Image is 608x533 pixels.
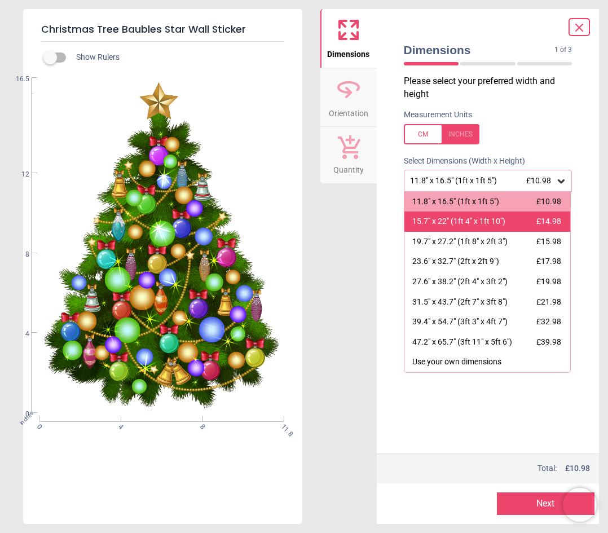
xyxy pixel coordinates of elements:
[279,422,286,430] span: 11.8
[565,463,590,474] span: £
[412,316,508,328] div: 39.4" x 54.7" (3ft 3" x 4ft 7")
[8,250,29,259] span: 8
[329,103,368,120] span: Orientation
[50,51,302,64] div: Show Rulers
[8,409,29,419] span: 0
[404,109,472,121] label: Measurement Units
[395,156,525,167] label: Select Dimensions (Width x Height)
[497,492,594,515] button: Next
[536,297,561,306] span: £21.98
[8,329,29,339] span: 4
[412,196,499,208] div: 11.8" x 16.5" (1ft x 1ft 5")
[536,257,561,266] span: £17.98
[8,170,29,179] span: 12
[412,216,505,227] div: 15.7" x 22" (1ft 4" x 1ft 10")
[8,74,29,84] span: 16.5
[412,356,501,368] div: Use your own dimensions
[327,43,369,60] span: Dimensions
[197,422,205,430] span: 8
[536,237,561,246] span: £15.98
[412,297,508,308] div: 31.5" x 43.7" (2ft 7" x 3ft 8")
[403,463,591,474] div: Total:
[412,276,508,288] div: 27.6" x 38.2" (2ft 4" x 3ft 2")
[563,488,597,522] iframe: Brevo live chat
[404,42,555,58] span: Dimensions
[412,236,508,248] div: 19.7" x 27.2" (1ft 8" x 2ft 3")
[536,317,561,326] span: £32.98
[35,422,42,430] span: 0
[320,127,377,183] button: Quantity
[536,197,561,206] span: £10.98
[570,464,590,473] span: 10.98
[320,68,377,127] button: Orientation
[536,337,561,346] span: £39.98
[404,75,581,100] p: Please select your preferred width and height
[536,277,561,286] span: £19.98
[409,176,556,186] div: 11.8" x 16.5" (1ft x 1ft 5")
[526,176,551,185] span: £10.98
[333,159,364,176] span: Quantity
[116,422,124,430] span: 4
[320,9,377,68] button: Dimensions
[536,217,561,226] span: £14.98
[412,337,512,348] div: 47.2" x 65.7" (3ft 11" x 5ft 6")
[554,45,572,55] span: 1 of 3
[41,18,284,42] h5: Christmas Tree Baubles Star Wall Sticker
[412,256,499,267] div: 23.6" x 32.7" (2ft x 2ft 9")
